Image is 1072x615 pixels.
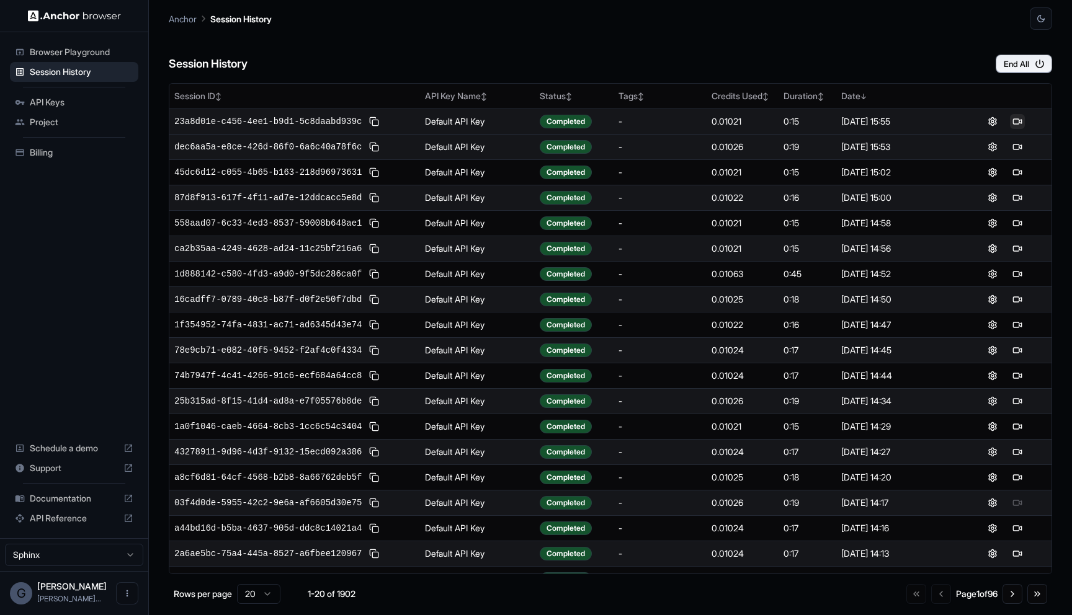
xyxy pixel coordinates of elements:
[30,462,118,474] span: Support
[784,344,832,356] div: 0:17
[420,261,535,286] td: Default API Key
[420,108,535,134] td: Default API Key
[420,490,535,515] td: Default API Key
[420,363,535,388] td: Default API Key
[784,166,832,179] div: 0:15
[712,319,774,331] div: 0.01022
[420,541,535,566] td: Default API Key
[566,92,572,101] span: ↕
[619,369,702,382] div: -
[30,96,133,108] span: API Keys
[784,547,832,560] div: 0:17
[30,492,118,505] span: Documentation
[841,395,953,407] div: [DATE] 14:34
[784,268,832,280] div: 0:45
[818,92,824,101] span: ↕
[860,92,867,101] span: ↓
[540,115,592,128] div: Completed
[841,293,953,306] div: [DATE] 14:50
[619,217,702,229] div: -
[619,547,702,560] div: -
[712,369,774,382] div: 0.01024
[619,344,702,356] div: -
[30,66,133,78] span: Session History
[420,464,535,490] td: Default API Key
[784,141,832,153] div: 0:19
[619,446,702,458] div: -
[169,12,272,25] nav: breadcrumb
[619,471,702,484] div: -
[174,319,362,331] span: 1f354952-74fa-4831-ac71-ad6345d43e74
[174,588,232,600] p: Rows per page
[712,497,774,509] div: 0.01026
[174,573,362,585] span: ecf369d3-cede-4598-b5b0-7b10500eba6c
[540,343,592,357] div: Completed
[784,497,832,509] div: 0:19
[619,166,702,179] div: -
[30,442,118,454] span: Schedule a demo
[784,395,832,407] div: 0:19
[420,515,535,541] td: Default API Key
[712,344,774,356] div: 0.01024
[712,293,774,306] div: 0.01025
[169,55,248,73] h6: Session History
[420,312,535,337] td: Default API Key
[37,581,107,591] span: Gabriel Taboada
[841,268,953,280] div: [DATE] 14:52
[619,293,702,306] div: -
[30,46,133,58] span: Browser Playground
[841,115,953,128] div: [DATE] 15:55
[420,134,535,159] td: Default API Key
[841,242,953,255] div: [DATE] 14:56
[540,318,592,332] div: Completed
[784,293,832,306] div: 0:18
[712,471,774,484] div: 0.01025
[784,369,832,382] div: 0:17
[712,268,774,280] div: 0.01063
[619,192,702,204] div: -
[956,588,998,600] div: Page 1 of 96
[784,471,832,484] div: 0:18
[540,369,592,383] div: Completed
[37,594,101,603] span: gabriel@sphinxhq.com
[10,508,138,528] div: API Reference
[841,547,953,560] div: [DATE] 14:13
[540,547,592,560] div: Completed
[784,420,832,433] div: 0:15
[712,420,774,433] div: 0.01021
[174,395,362,407] span: 25b315ad-8f15-41d4-ad8a-e7f05576b8de
[619,242,702,255] div: -
[841,369,953,382] div: [DATE] 14:44
[540,293,592,306] div: Completed
[784,217,832,229] div: 0:15
[540,572,592,586] div: Completed
[712,90,774,102] div: Credits Used
[420,210,535,236] td: Default API Key
[174,369,362,382] span: 74b7947f-4c41-4266-91c6-ecf684a64cc8
[619,395,702,407] div: -
[540,267,592,281] div: Completed
[996,55,1052,73] button: End All
[420,185,535,210] td: Default API Key
[784,115,832,128] div: 0:15
[540,90,609,102] div: Status
[712,573,774,585] div: 0.01108
[174,192,362,204] span: 87d8f913-617f-4f11-ad7e-12ddcacc5e8d
[174,471,362,484] span: a8cf6d81-64cf-4568-b2b8-8a66762deb5f
[712,547,774,560] div: 0.01024
[841,141,953,153] div: [DATE] 15:53
[420,159,535,185] td: Default API Key
[619,141,702,153] div: -
[712,166,774,179] div: 0.01021
[841,192,953,204] div: [DATE] 15:00
[174,242,362,255] span: ca2b35aa-4249-4628-ad24-11c25bf216a6
[712,192,774,204] div: 0.01022
[784,319,832,331] div: 0:16
[420,337,535,363] td: Default API Key
[425,90,530,102] div: API Key Name
[540,496,592,510] div: Completed
[174,497,362,509] span: 03f4d0de-5955-42c2-9e6a-af6605d30e75
[540,420,592,433] div: Completed
[420,236,535,261] td: Default API Key
[30,116,133,128] span: Project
